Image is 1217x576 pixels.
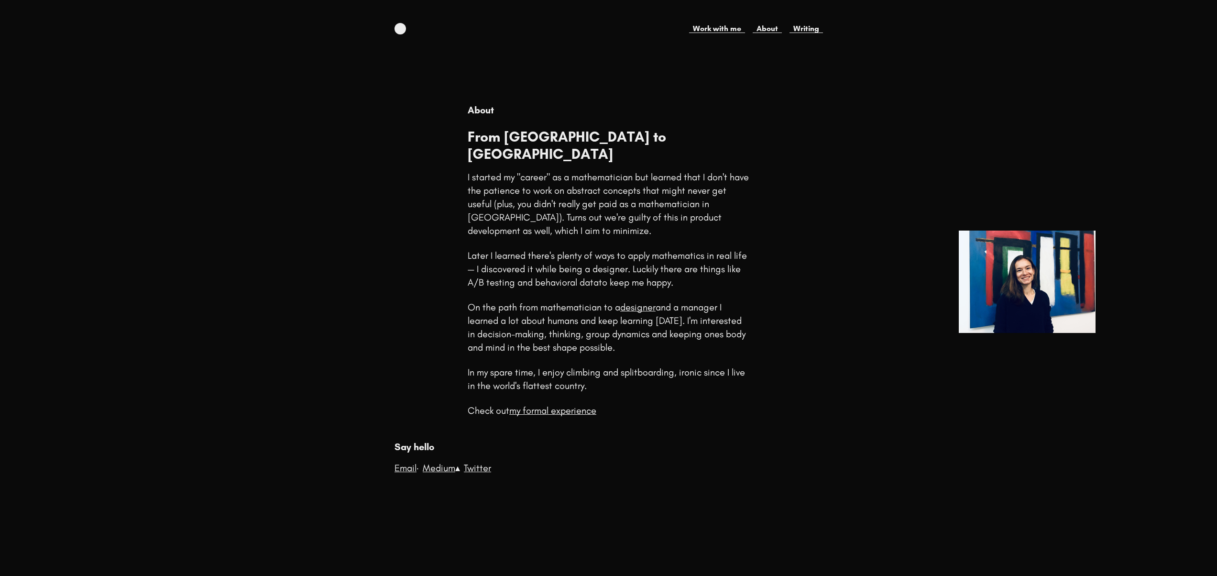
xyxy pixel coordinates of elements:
a: Writing [789,23,823,34]
a: designer [620,301,656,313]
a: Twitter [464,462,491,474]
a: About [753,23,782,34]
h1: From [GEOGRAPHIC_DATA] to [GEOGRAPHIC_DATA] [468,128,749,163]
p: In my spare time, I enjoy climbing and splitboarding, ironic since I live in the world's flattest... [468,366,745,391]
p: Later I learned there's plenty of ways to apply mathematics in real life — I discovered it while ... [468,250,747,288]
h3: Say hello [395,440,823,454]
p: Check out [468,405,596,416]
a: Email [395,462,417,474]
a: Medium [423,462,455,474]
p: I started my "career" as a mathematician but learned that I don't have the patience to work on ab... [468,171,749,236]
a: Work with me [689,23,745,34]
div: · ▴ [395,440,823,498]
a: my formal experience [509,405,596,416]
p: On the path from mathematician to a and a manager I learned a lot about humans and keep learning ... [468,301,746,353]
a: A/B testing and behavioral data [468,277,599,288]
h2: About [468,103,749,117]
